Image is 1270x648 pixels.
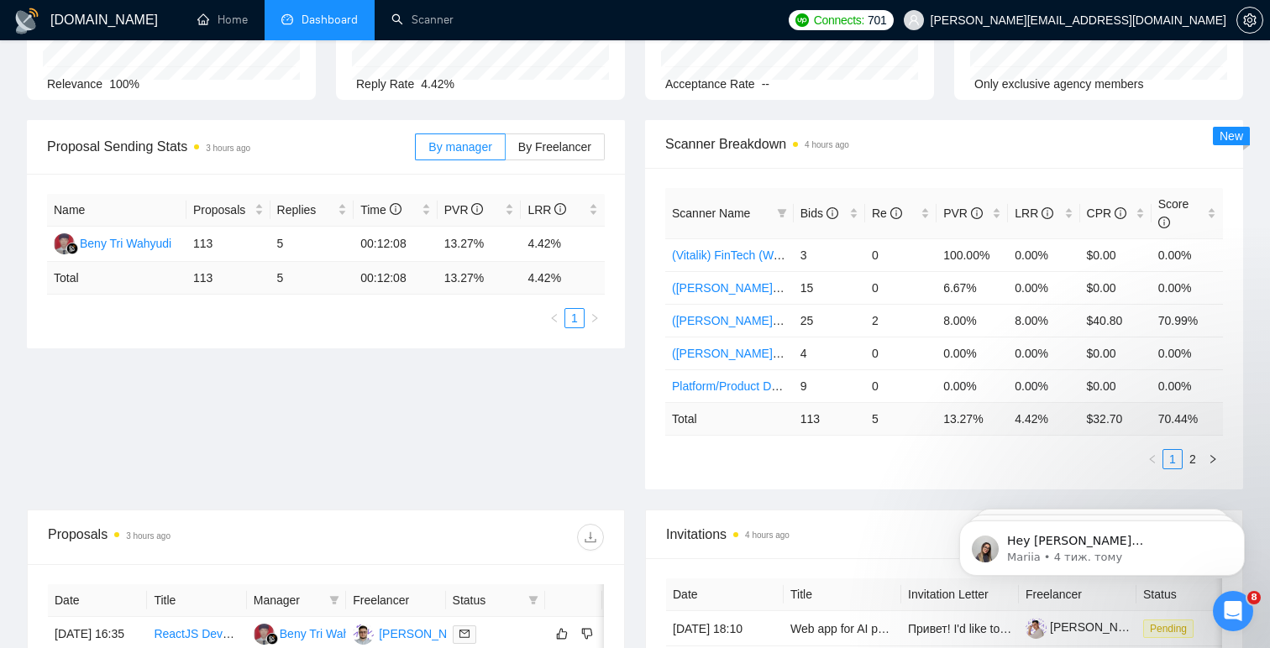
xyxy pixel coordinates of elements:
[665,77,755,91] span: Acceptance Rate
[1236,7,1263,34] button: setting
[390,203,401,215] span: info-circle
[247,584,346,617] th: Manager
[48,584,147,617] th: Date
[890,207,902,219] span: info-circle
[908,14,920,26] span: user
[1080,402,1152,435] td: $ 32.70
[665,402,794,435] td: Total
[794,369,865,402] td: 9
[800,206,838,220] span: Bids
[794,238,865,271] td: 3
[346,584,445,617] th: Freelancer
[943,206,983,220] span: PVR
[865,304,937,337] td: 2
[1115,207,1126,219] span: info-circle
[1237,13,1262,27] span: setting
[549,313,559,323] span: left
[784,611,901,646] td: Web app for AI photos
[1142,449,1162,469] li: Previous Page
[518,140,591,154] span: By Freelancer
[197,13,248,27] a: homeHome
[1152,238,1223,271] td: 0.00%
[937,238,1008,271] td: 100.00%
[814,11,864,29] span: Connects:
[360,203,401,217] span: Time
[80,234,171,253] div: Beny Tri Wahyudi
[937,304,1008,337] td: 8.00%
[438,227,522,262] td: 13.27%
[1183,449,1203,469] li: 2
[354,262,438,295] td: 00:12:08
[777,208,787,218] span: filter
[794,304,865,337] td: 25
[356,77,414,91] span: Reply Rate
[577,524,604,551] button: download
[444,203,484,217] span: PVR
[552,624,572,644] button: like
[865,271,937,304] td: 0
[459,629,470,639] span: mail
[581,627,593,640] span: dislike
[421,77,454,91] span: 4.42%
[154,627,386,640] a: ReactJS Developer Needed for PWA Project
[1236,13,1263,27] a: setting
[109,77,139,91] span: 100%
[971,207,983,219] span: info-circle
[1152,304,1223,337] td: 70.99%
[1203,449,1223,469] li: Next Page
[1008,369,1079,402] td: 0.00%
[564,308,585,328] li: 1
[934,485,1270,603] iframe: Intercom notifications повідомлення
[1087,206,1126,220] span: CPR
[795,13,809,27] img: upwork-logo.png
[302,13,358,27] span: Dashboard
[585,308,605,328] li: Next Page
[1142,449,1162,469] button: left
[865,337,937,369] td: 0
[1080,369,1152,402] td: $0.00
[827,207,838,219] span: info-circle
[193,201,251,219] span: Proposals
[937,369,1008,402] td: 0.00%
[937,337,1008,369] td: 0.00%
[1042,207,1053,219] span: info-circle
[672,379,924,393] a: Platform/Product Development (Чисто продкты)
[790,622,906,635] a: Web app for AI photos
[329,595,339,605] span: filter
[577,624,597,644] button: dislike
[525,588,542,613] span: filter
[1147,454,1157,464] span: left
[672,347,1042,360] a: ([PERSON_NAME]) Health & Wellness (Web) после обновы профиля
[1026,618,1047,639] img: c16kka_Lf0le1OJqZsyLgxdGiH4Lmp5eJ0e7uzWs4vGLqxaj6_kwrliF1TkBu6-2Ft
[1026,620,1147,634] a: [PERSON_NAME]
[13,8,40,34] img: logo
[206,144,250,153] time: 3 hours ago
[281,13,293,25] span: dashboard
[527,203,566,217] span: LRR
[353,626,475,640] a: VT[PERSON_NAME]
[521,227,605,262] td: 4.42%
[1008,337,1079,369] td: 0.00%
[672,206,750,220] span: Scanner Name
[784,578,901,611] th: Title
[666,578,784,611] th: Date
[544,308,564,328] li: Previous Page
[453,591,522,609] span: Status
[1008,304,1079,337] td: 8.00%
[794,402,865,435] td: 113
[48,524,326,551] div: Proposals
[254,626,371,640] a: BTBeny Tri Wahyudi
[1163,450,1182,468] a: 1
[254,624,275,645] img: BT
[47,77,102,91] span: Relevance
[391,13,454,27] a: searchScanner
[1143,619,1194,638] span: Pending
[186,194,270,227] th: Proposals
[471,203,483,215] span: info-circle
[1080,238,1152,271] td: $0.00
[865,238,937,271] td: 0
[937,402,1008,435] td: 13.27 %
[1080,337,1152,369] td: $0.00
